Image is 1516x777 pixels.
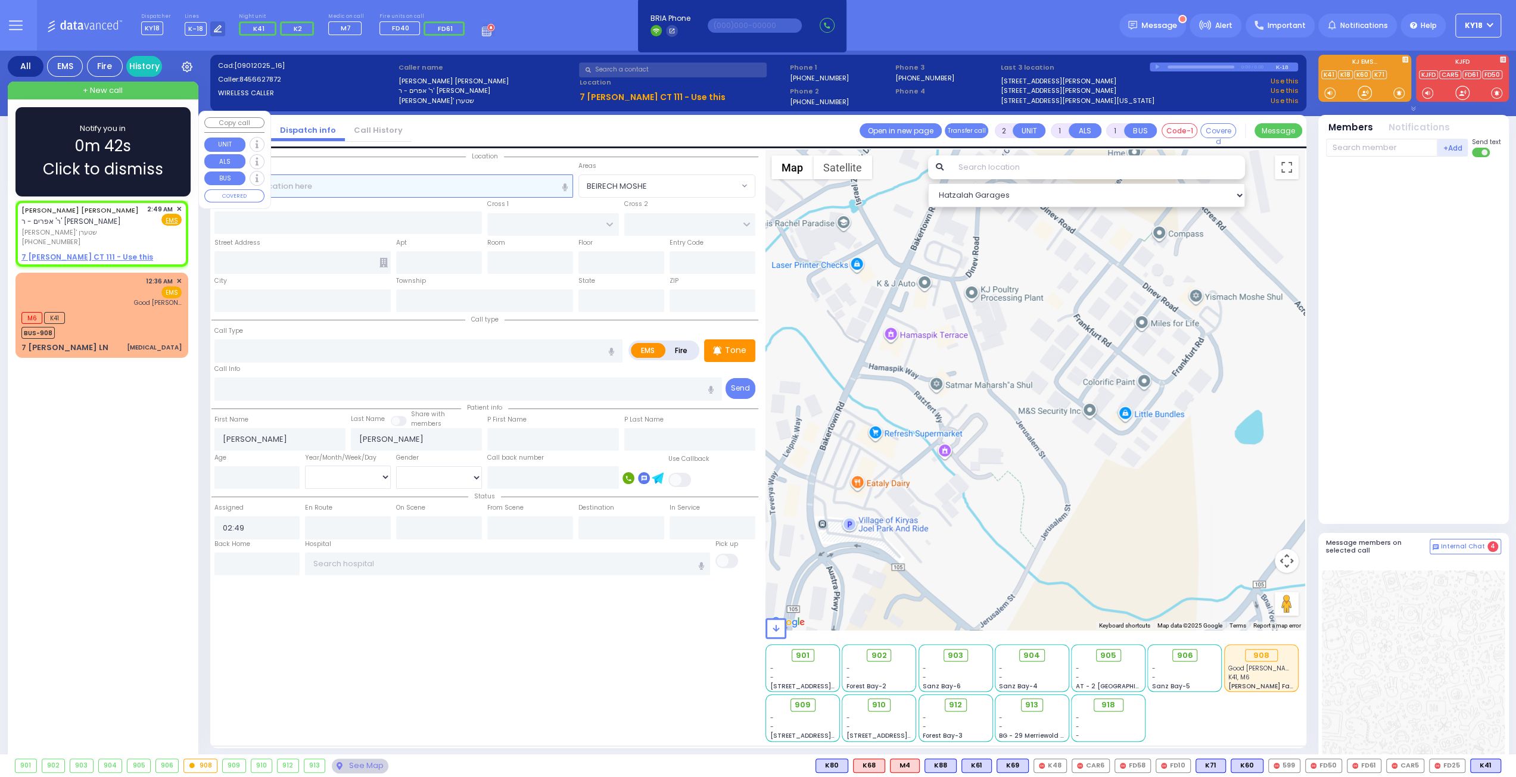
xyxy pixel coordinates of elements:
span: Phone 1 [790,63,891,73]
span: 904 [1023,650,1040,661]
label: Night unit [239,13,318,20]
a: CAR5 [1439,70,1461,79]
label: On Scene [396,503,425,513]
div: 905 [127,759,150,772]
div: FD25 [1429,759,1465,773]
div: Fire [87,56,123,77]
span: M7 [341,23,351,33]
span: - [1076,673,1079,682]
div: K80 [815,759,848,773]
button: Transfer call [945,123,988,138]
span: EMS [161,286,182,298]
button: +Add [1437,139,1468,157]
div: - [1076,713,1141,722]
span: K41, M6 [1228,673,1250,682]
label: From Scene [487,503,524,513]
label: KJFD [1416,59,1509,67]
div: 909 [223,759,245,772]
span: - [846,713,850,722]
div: 912 [278,759,298,772]
label: Cad: [218,61,395,71]
div: Year/Month/Week/Day [305,453,391,463]
u: 7 [PERSON_NAME] CT 111 - Use this [21,252,153,262]
label: Lines [185,13,226,20]
button: Code-1 [1162,123,1197,138]
a: Use this [1271,76,1298,86]
label: Caller name [399,63,575,73]
div: ALS [890,759,920,773]
u: 7 [PERSON_NAME] CT 111 - Use this [579,91,725,103]
span: Notifications [1340,20,1387,31]
a: K18 [1338,70,1353,79]
span: Phone 2 [790,86,891,96]
div: FD50 [1305,759,1342,773]
span: 912 [949,699,962,711]
a: Dispatch info [271,124,345,136]
label: Location [579,77,786,88]
span: FD40 [392,23,409,33]
button: Toggle fullscreen view [1275,155,1299,179]
a: Use this [1271,86,1298,96]
label: Fire [665,343,698,358]
div: BLS [815,759,848,773]
span: Good Sam [1228,664,1296,673]
div: 908 [1245,649,1278,662]
span: BEIRECH MOSHE [578,174,755,197]
span: Sanz Bay-5 [1152,682,1190,691]
label: En Route [305,503,332,513]
div: K60 [1231,759,1263,773]
label: [PHONE_NUMBER] [895,73,954,82]
div: 910 [251,759,272,772]
button: Internal Chat 4 [1430,539,1501,554]
img: Logo [47,18,126,33]
label: Destination [578,503,614,513]
div: BLS [1470,759,1501,773]
span: Status [468,492,501,501]
label: In Service [670,503,700,513]
span: - [1152,664,1156,673]
label: [PERSON_NAME] [PERSON_NAME] [399,76,575,86]
label: Apt [396,238,407,248]
span: [STREET_ADDRESS][PERSON_NAME] [770,682,883,691]
label: Hospital [305,539,331,549]
span: Patient info [461,403,508,412]
label: Pick up [715,539,738,549]
a: KJFD [1419,70,1438,79]
label: City [214,276,227,286]
span: BRIA Phone [650,13,690,24]
u: EMS [166,216,178,225]
img: red-radio-icon.svg [1392,763,1397,769]
span: 918 [1101,699,1115,711]
span: - [1152,673,1156,682]
button: KY18 [1455,14,1501,38]
div: 906 [156,759,179,772]
a: K41 [1321,70,1337,79]
a: K60 [1354,70,1371,79]
span: 903 [948,650,963,661]
img: comment-alt.png [1433,544,1439,550]
div: K88 [924,759,957,773]
h5: Message members on selected call [1326,539,1430,554]
span: BEIRECH MOSHE [579,175,738,196]
label: Dispatcher [141,13,171,20]
div: FD10 [1156,759,1191,773]
a: Open this area in Google Maps (opens a new window) [768,614,808,630]
span: 905 [1100,650,1116,661]
div: 913 [304,759,325,772]
span: [PERSON_NAME] Farm [1228,682,1299,691]
div: - [1076,722,1141,731]
label: P First Name [487,415,527,425]
div: 599 [1268,759,1300,773]
span: Forest Bay-3 [923,731,963,740]
input: Search hospital [305,553,709,575]
span: members [411,419,441,428]
label: Cross 2 [624,199,648,209]
span: K41 [253,24,264,33]
label: Township [396,276,426,286]
label: Areas [578,161,596,171]
span: Message [1141,20,1177,32]
label: Entry Code [670,238,703,248]
span: Phone 3 [895,63,997,73]
input: Search location here [214,174,574,197]
span: Send text [1472,138,1501,146]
